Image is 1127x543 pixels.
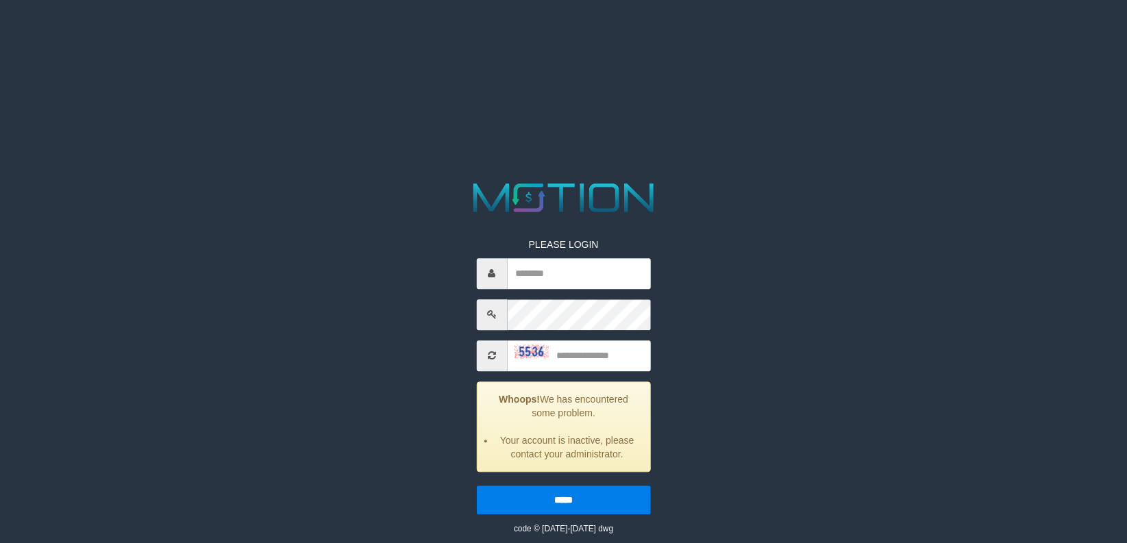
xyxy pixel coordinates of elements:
small: code © [DATE]-[DATE] dwg [514,524,613,533]
p: PLEASE LOGIN [476,238,650,251]
div: We has encountered some problem. [476,381,650,472]
li: Your account is inactive, please contact your administrator. [494,433,639,461]
img: captcha [514,344,548,358]
img: MOTION_logo.png [465,178,662,217]
strong: Whoops! [499,394,540,405]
